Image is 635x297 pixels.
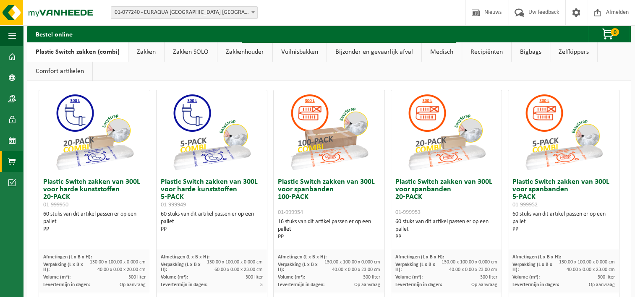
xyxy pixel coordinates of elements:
[43,262,83,272] span: Verpakking (L x B x H):
[278,233,380,241] div: PP
[588,26,630,42] button: 0
[43,202,68,208] span: 01-999950
[278,178,380,216] h3: Plastic Switch zakken van 300L voor spanbanden 100-PACK
[120,282,146,287] span: Op aanvraag
[161,211,263,233] div: 60 stuks van dit artikel passen er op een pallet
[395,218,498,241] div: 60 stuks van dit artikel passen er op een pallet
[422,42,462,62] a: Medisch
[43,282,90,287] span: Levertermijn in dagen:
[512,282,559,287] span: Levertermijn in dagen:
[97,267,146,272] span: 40.00 x 0.00 x 20.00 cm
[43,255,92,260] span: Afmetingen (L x B x H):
[512,275,540,280] span: Volume (m³):
[128,42,164,62] a: Zakken
[324,260,380,265] span: 130.00 x 100.00 x 0.000 cm
[128,275,146,280] span: 300 liter
[161,202,186,208] span: 01-999949
[442,260,497,265] span: 130.00 x 100.00 x 0.000 cm
[567,267,615,272] span: 40.00 x 0.00 x 23.00 cm
[246,275,263,280] span: 300 liter
[327,42,421,62] a: Bijzonder en gevaarlijk afval
[512,262,552,272] span: Verpakking (L x B x H):
[395,178,498,216] h3: Plastic Switch zakken van 300L voor spanbanden 20-PACK
[512,42,550,62] a: Bigbags
[395,275,423,280] span: Volume (m³):
[512,255,561,260] span: Afmetingen (L x B x H):
[287,90,371,174] img: 01-999954
[161,226,263,233] div: PP
[273,42,327,62] a: Vuilnisbakken
[27,42,128,62] a: Plastic Switch zakken (combi)
[512,211,615,233] div: 60 stuks van dit artikel passen er op een pallet
[161,255,209,260] span: Afmetingen (L x B x H):
[214,267,263,272] span: 60.00 x 0.00 x 23.00 cm
[111,7,257,18] span: 01-077240 - EURAQUA EUROPE NV - WAREGEM
[170,90,253,174] img: 01-999949
[512,178,615,208] h3: Plastic Switch zakken van 300L voor spanbanden 5-PACK
[161,275,188,280] span: Volume (m³):
[395,282,442,287] span: Levertermijn in dagen:
[278,275,305,280] span: Volume (m³):
[43,226,146,233] div: PP
[278,218,380,241] div: 16 stuks van dit artikel passen er op een pallet
[27,62,92,81] a: Comfort artikelen
[90,260,146,265] span: 130.00 x 100.00 x 0.000 cm
[395,262,435,272] span: Verpakking (L x B x H):
[480,275,497,280] span: 300 liter
[161,282,207,287] span: Levertermijn in dagen:
[589,282,615,287] span: Op aanvraag
[449,267,497,272] span: 40.00 x 0.00 x 23.00 cm
[611,28,619,36] span: 0
[395,255,444,260] span: Afmetingen (L x B x H):
[43,275,71,280] span: Volume (m³):
[27,26,81,42] h2: Bestel online
[161,262,201,272] span: Verpakking (L x B x H):
[111,6,258,19] span: 01-077240 - EURAQUA EUROPE NV - WAREGEM
[395,233,498,241] div: PP
[559,260,615,265] span: 130.00 x 100.00 x 0.000 cm
[512,226,615,233] div: PP
[278,262,318,272] span: Verpakking (L x B x H):
[278,282,324,287] span: Levertermijn in dagen:
[471,282,497,287] span: Op aanvraag
[363,275,380,280] span: 300 liter
[52,90,136,174] img: 01-999950
[217,42,272,62] a: Zakkenhouder
[260,282,263,287] span: 3
[405,90,489,174] img: 01-999953
[43,211,146,233] div: 60 stuks van dit artikel passen er op een pallet
[354,282,380,287] span: Op aanvraag
[598,275,615,280] span: 300 liter
[207,260,263,265] span: 130.00 x 100.00 x 0.000 cm
[395,209,421,216] span: 01-999953
[332,267,380,272] span: 40.00 x 0.00 x 23.00 cm
[550,42,597,62] a: Zelfkippers
[278,209,303,216] span: 01-999954
[462,42,511,62] a: Recipiënten
[165,42,217,62] a: Zakken SOLO
[43,178,146,208] h3: Plastic Switch zakken van 300L voor harde kunststoffen 20-PACK
[522,90,606,174] img: 01-999952
[278,255,327,260] span: Afmetingen (L x B x H):
[161,178,263,208] h3: Plastic Switch zakken van 300L voor harde kunststoffen 5-PACK
[512,202,538,208] span: 01-999952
